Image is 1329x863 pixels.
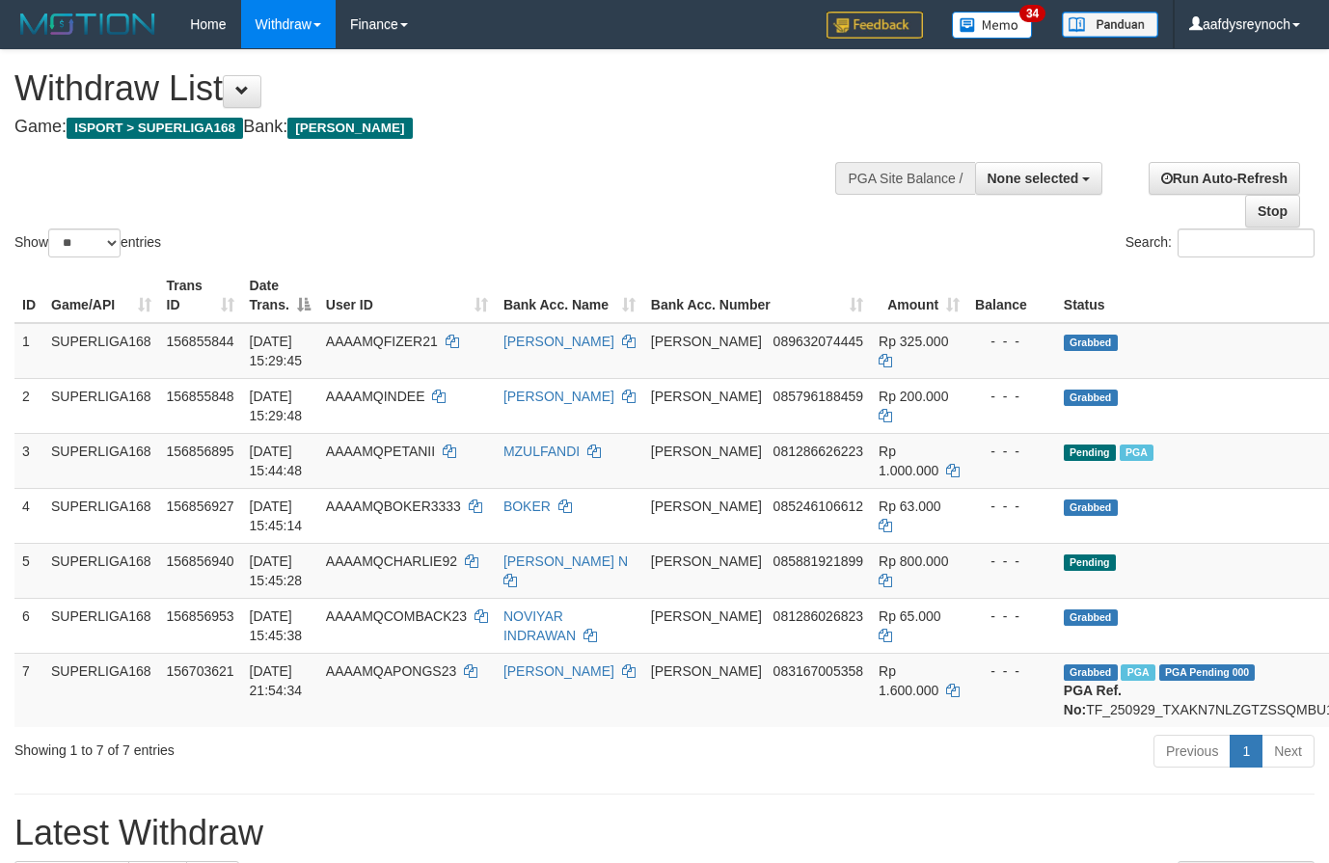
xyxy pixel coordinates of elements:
span: AAAAMQFIZER21 [326,334,438,349]
th: Amount: activate to sort column ascending [871,268,967,323]
a: [PERSON_NAME] [503,389,614,404]
img: panduan.png [1062,12,1158,38]
span: Rp 325.000 [879,334,948,349]
img: MOTION_logo.png [14,10,161,39]
span: Grabbed [1064,335,1118,351]
a: 1 [1230,735,1262,768]
h1: Latest Withdraw [14,814,1315,852]
h1: Withdraw List [14,69,867,108]
span: AAAAMQPETANII [326,444,435,459]
img: Feedback.jpg [827,12,923,39]
span: [DATE] 21:54:34 [250,663,303,698]
span: Rp 200.000 [879,389,948,404]
div: - - - [975,442,1048,461]
label: Show entries [14,229,161,257]
a: [PERSON_NAME] [503,663,614,679]
a: Previous [1153,735,1231,768]
td: SUPERLIGA168 [43,488,159,543]
span: Marked by aafchhiseyha [1121,664,1154,681]
span: [PERSON_NAME] [651,444,762,459]
span: [PERSON_NAME] [651,499,762,514]
span: [DATE] 15:29:48 [250,389,303,423]
span: [PERSON_NAME] [651,389,762,404]
span: Grabbed [1064,390,1118,406]
span: 34 [1019,5,1045,22]
a: NOVIYAR INDRAWAN [503,608,576,643]
span: Pending [1064,445,1116,461]
span: AAAAMQCOMBACK23 [326,608,467,624]
span: AAAAMQINDEE [326,389,425,404]
th: Bank Acc. Number: activate to sort column ascending [643,268,871,323]
div: - - - [975,387,1048,406]
div: - - - [975,332,1048,351]
a: [PERSON_NAME] N [503,553,628,569]
td: 1 [14,323,43,379]
th: Bank Acc. Name: activate to sort column ascending [496,268,643,323]
img: Button%20Memo.svg [952,12,1033,39]
input: Search: [1178,229,1315,257]
td: SUPERLIGA168 [43,378,159,433]
span: None selected [988,171,1079,186]
a: [PERSON_NAME] [503,334,614,349]
td: 5 [14,543,43,598]
span: [PERSON_NAME] [651,663,762,679]
span: Grabbed [1064,499,1118,516]
div: - - - [975,661,1048,681]
span: Copy 081286626223 to clipboard [773,444,863,459]
span: Copy 085796188459 to clipboard [773,389,863,404]
span: AAAAMQBOKER3333 [326,499,461,514]
th: Date Trans.: activate to sort column descending [242,268,318,323]
span: [DATE] 15:44:48 [250,444,303,478]
td: SUPERLIGA168 [43,598,159,653]
span: Rp 1.600.000 [879,663,938,698]
div: PGA Site Balance / [835,162,974,195]
td: 7 [14,653,43,727]
button: None selected [975,162,1103,195]
div: - - - [975,607,1048,626]
td: 3 [14,433,43,488]
span: [DATE] 15:29:45 [250,334,303,368]
span: 156855844 [167,334,234,349]
span: Rp 65.000 [879,608,941,624]
span: 156856953 [167,608,234,624]
span: Copy 083167005358 to clipboard [773,663,863,679]
td: SUPERLIGA168 [43,653,159,727]
span: Copy 081286026823 to clipboard [773,608,863,624]
span: [DATE] 15:45:14 [250,499,303,533]
span: [DATE] 15:45:38 [250,608,303,643]
span: Rp 1.000.000 [879,444,938,478]
div: - - - [975,552,1048,571]
span: Rp 63.000 [879,499,941,514]
select: Showentries [48,229,121,257]
span: [PERSON_NAME] [651,334,762,349]
span: [PERSON_NAME] [287,118,412,139]
span: PGA Pending [1159,664,1256,681]
td: SUPERLIGA168 [43,433,159,488]
span: [DATE] 15:45:28 [250,553,303,588]
th: ID [14,268,43,323]
th: Game/API: activate to sort column ascending [43,268,159,323]
span: Copy 085246106612 to clipboard [773,499,863,514]
span: [PERSON_NAME] [651,608,762,624]
span: Grabbed [1064,609,1118,626]
span: Rp 800.000 [879,553,948,569]
span: [PERSON_NAME] [651,553,762,569]
span: AAAAMQAPONGS23 [326,663,456,679]
span: Marked by aafheankoy [1120,445,1153,461]
span: Pending [1064,554,1116,571]
span: AAAAMQCHARLIE92 [326,553,457,569]
td: SUPERLIGA168 [43,323,159,379]
span: Grabbed [1064,664,1118,681]
a: MZULFANDI [503,444,580,459]
span: 156703621 [167,663,234,679]
th: Balance [967,268,1056,323]
span: 156856895 [167,444,234,459]
a: Next [1261,735,1315,768]
td: 6 [14,598,43,653]
span: ISPORT > SUPERLIGA168 [67,118,243,139]
span: Copy 089632074445 to clipboard [773,334,863,349]
td: 2 [14,378,43,433]
span: Copy 085881921899 to clipboard [773,553,863,569]
a: BOKER [503,499,551,514]
span: 156855848 [167,389,234,404]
